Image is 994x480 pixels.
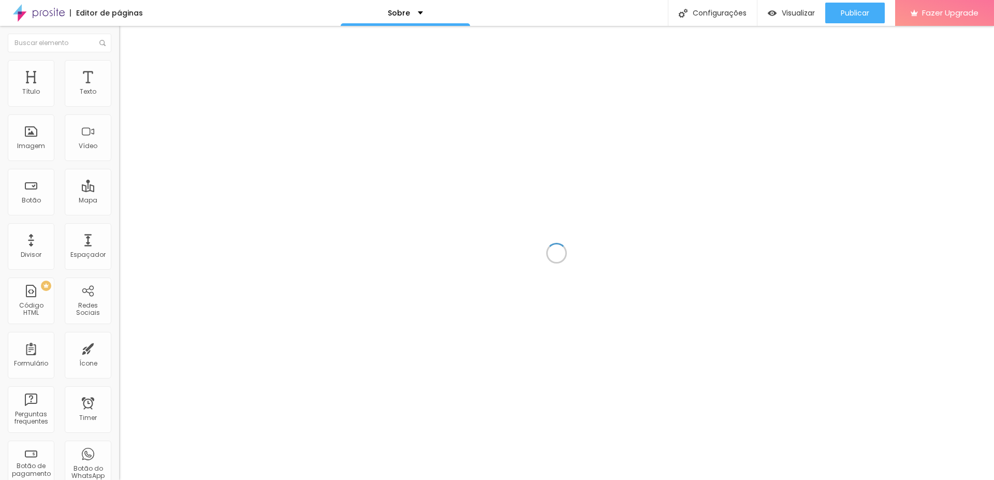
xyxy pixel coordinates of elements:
div: Divisor [21,251,41,258]
div: Espaçador [70,251,106,258]
div: Código HTML [10,302,51,317]
div: Vídeo [79,142,97,150]
div: Botão [22,197,41,204]
input: Buscar elemento [8,34,111,52]
button: Visualizar [757,3,825,23]
div: Timer [79,414,97,421]
span: Publicar [841,9,869,17]
div: Mapa [79,197,97,204]
p: Sobre [388,9,410,17]
div: Redes Sociais [67,302,108,317]
img: view-1.svg [768,9,777,18]
img: Icone [679,9,688,18]
span: Visualizar [782,9,815,17]
div: Botão de pagamento [10,462,51,477]
div: Editor de páginas [70,9,143,17]
div: Ícone [79,360,97,367]
div: Perguntas frequentes [10,411,51,426]
div: Texto [80,88,96,95]
span: Fazer Upgrade [922,8,978,17]
button: Publicar [825,3,885,23]
div: Formulário [14,360,48,367]
div: Título [22,88,40,95]
div: Imagem [17,142,45,150]
img: Icone [99,40,106,46]
div: Botão do WhatsApp [67,465,108,480]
